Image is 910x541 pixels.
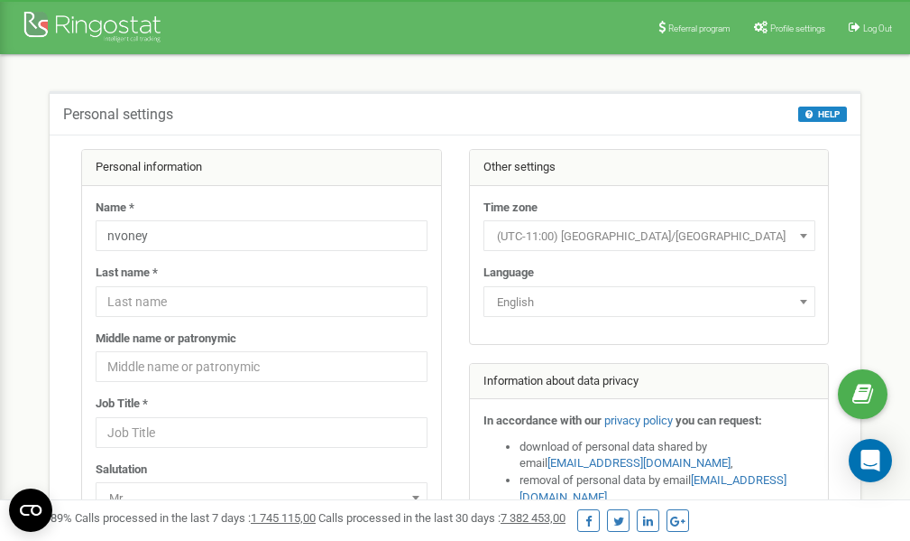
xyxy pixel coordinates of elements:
[96,331,236,348] label: Middle name or patronymic
[96,200,134,217] label: Name *
[318,511,565,525] span: Calls processed in the last 30 days :
[863,23,892,33] span: Log Out
[501,511,565,525] u: 7 382 453,00
[96,220,427,251] input: Name
[798,107,847,122] button: HELP
[9,489,52,532] button: Open CMP widget
[470,364,829,400] div: Information about data privacy
[96,417,427,448] input: Job Title
[770,23,825,33] span: Profile settings
[96,482,427,513] span: Mr.
[668,23,731,33] span: Referral program
[676,414,762,427] strong: you can request:
[519,439,815,472] li: download of personal data shared by email ,
[483,414,602,427] strong: In accordance with our
[102,486,421,511] span: Mr.
[547,456,731,470] a: [EMAIL_ADDRESS][DOMAIN_NAME]
[96,462,147,479] label: Salutation
[63,107,173,123] h5: Personal settings
[82,150,441,186] div: Personal information
[96,351,427,382] input: Middle name or patronymic
[490,290,809,315] span: English
[251,511,316,525] u: 1 745 115,00
[483,265,534,282] label: Language
[519,472,815,506] li: removal of personal data by email ,
[470,150,829,186] div: Other settings
[96,286,427,317] input: Last name
[483,220,815,251] span: (UTC-11:00) Pacific/Midway
[75,511,316,525] span: Calls processed in the last 7 days :
[96,396,148,413] label: Job Title *
[604,414,673,427] a: privacy policy
[483,200,538,217] label: Time zone
[849,439,892,482] div: Open Intercom Messenger
[483,286,815,317] span: English
[96,265,158,282] label: Last name *
[490,224,809,249] span: (UTC-11:00) Pacific/Midway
